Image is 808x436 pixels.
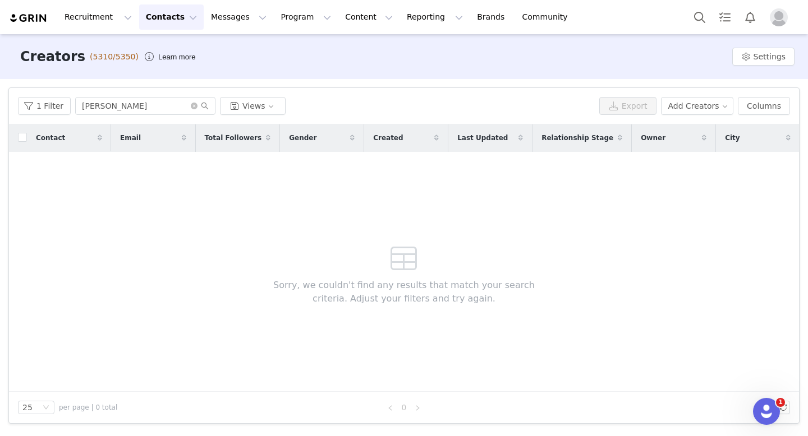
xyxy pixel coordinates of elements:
[411,401,424,414] li: Next Page
[713,4,737,30] a: Tasks
[22,401,33,414] div: 25
[738,97,790,115] button: Columns
[398,401,410,414] a: 0
[516,4,580,30] a: Community
[59,402,117,412] span: per page | 0 total
[661,97,734,115] button: Add Creators
[75,97,215,115] input: Search...
[373,133,403,143] span: Created
[776,398,785,407] span: 1
[274,4,338,30] button: Program
[414,405,421,411] i: icon: right
[156,52,198,63] div: Tooltip anchor
[732,48,795,66] button: Settings
[191,103,198,109] i: icon: close-circle
[384,401,397,414] li: Previous Page
[43,404,49,412] i: icon: down
[457,133,508,143] span: Last Updated
[220,97,286,115] button: Views
[9,13,48,24] img: grin logo
[139,4,204,30] button: Contacts
[201,102,209,110] i: icon: search
[397,401,411,414] li: 0
[738,4,763,30] button: Notifications
[256,279,552,305] span: Sorry, we couldn't find any results that match your search criteria. Adjust your filters and try ...
[58,4,139,30] button: Recruitment
[90,51,139,63] span: (5310/5350)
[36,133,65,143] span: Contact
[204,4,273,30] button: Messages
[18,97,71,115] button: 1 Filter
[338,4,400,30] button: Content
[599,97,656,115] button: Export
[687,4,712,30] button: Search
[753,398,780,425] iframe: Intercom live chat
[120,133,141,143] span: Email
[20,47,85,67] h3: Creators
[470,4,515,30] a: Brands
[289,133,316,143] span: Gender
[400,4,470,30] button: Reporting
[641,133,665,143] span: Owner
[387,405,394,411] i: icon: left
[763,8,799,26] button: Profile
[770,8,788,26] img: placeholder-profile.jpg
[205,133,262,143] span: Total Followers
[725,133,740,143] span: City
[541,133,613,143] span: Relationship Stage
